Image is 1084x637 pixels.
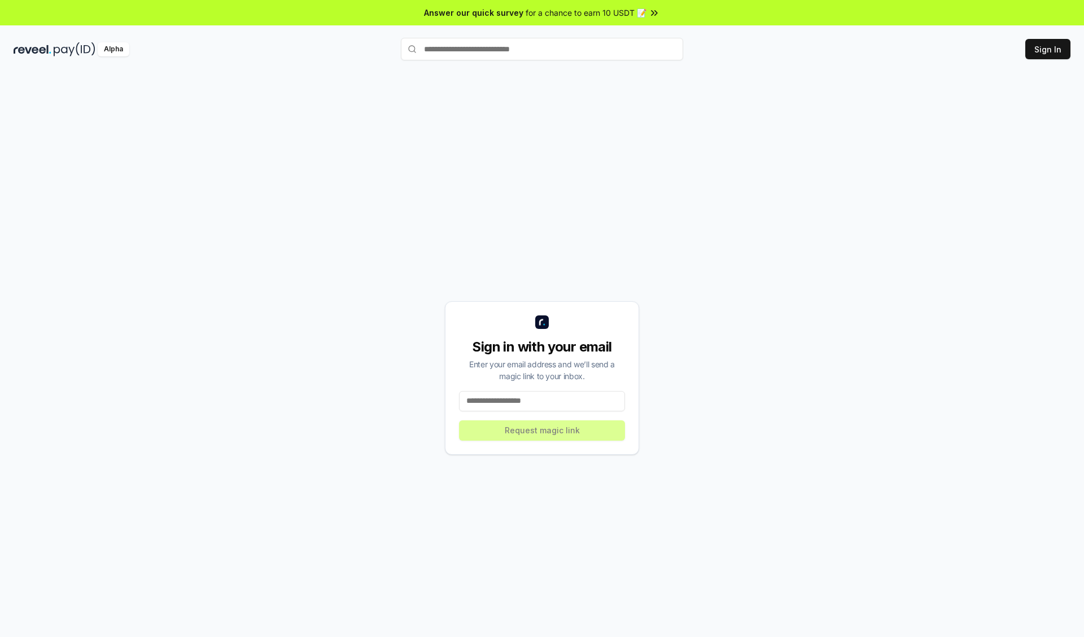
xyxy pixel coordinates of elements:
img: reveel_dark [14,42,51,56]
div: Alpha [98,42,129,56]
span: Answer our quick survey [424,7,523,19]
button: Sign In [1025,39,1070,59]
div: Sign in with your email [459,338,625,356]
img: logo_small [535,315,549,329]
span: for a chance to earn 10 USDT 📝 [526,7,646,19]
div: Enter your email address and we’ll send a magic link to your inbox. [459,358,625,382]
img: pay_id [54,42,95,56]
